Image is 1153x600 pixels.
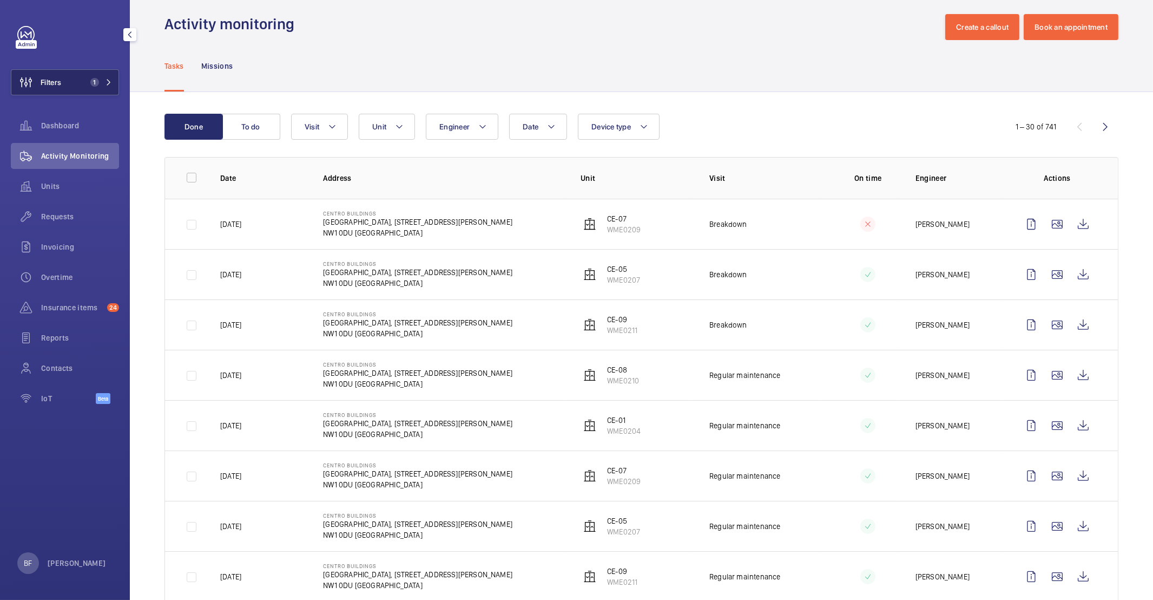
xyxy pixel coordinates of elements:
[41,272,119,283] span: Overtime
[323,563,512,569] p: Centro Buildings
[1024,14,1118,40] button: Book an appointment
[578,114,660,140] button: Device type
[323,317,512,328] p: [GEOGRAPHIC_DATA], [STREET_ADDRESS][PERSON_NAME]
[709,521,780,532] p: Regular maintenance
[201,61,233,71] p: Missions
[323,468,512,479] p: [GEOGRAPHIC_DATA], [STREET_ADDRESS][PERSON_NAME]
[323,227,512,238] p: NW1 0DU [GEOGRAPHIC_DATA]
[607,426,641,436] p: WME0204
[41,211,119,222] span: Requests
[323,267,512,278] p: [GEOGRAPHIC_DATA], [STREET_ADDRESS][PERSON_NAME]
[323,530,512,540] p: NW1 0DU [GEOGRAPHIC_DATA]
[41,242,119,252] span: Invoicing
[915,521,970,532] p: [PERSON_NAME]
[607,325,637,336] p: WME0211
[323,278,512,289] p: NW1 0DU [GEOGRAPHIC_DATA]
[709,370,780,381] p: Regular maintenance
[915,219,970,230] p: [PERSON_NAME]
[591,122,631,131] span: Device type
[709,471,780,481] p: Regular maintenance
[323,479,512,490] p: NW1 0DU [GEOGRAPHIC_DATA]
[220,269,241,280] p: [DATE]
[945,14,1019,40] button: Create a callout
[41,363,119,374] span: Contacts
[220,420,241,431] p: [DATE]
[709,219,747,230] p: Breakdown
[838,173,898,184] p: On time
[323,379,512,389] p: NW1 0DU [GEOGRAPHIC_DATA]
[709,420,780,431] p: Regular maintenance
[220,319,241,330] p: [DATE]
[323,173,563,184] p: Address
[709,173,821,184] p: Visit
[323,429,512,440] p: NW1 0DU [GEOGRAPHIC_DATA]
[607,213,641,224] p: CE-07
[220,219,241,230] p: [DATE]
[41,181,119,192] span: Units
[583,318,596,331] img: elevator.svg
[323,412,512,418] p: Centro Buildings
[709,319,747,330] p: Breakdown
[90,78,99,87] span: 1
[323,260,512,267] p: Centro Buildings
[915,370,970,381] p: [PERSON_NAME]
[583,469,596,482] img: elevator.svg
[48,558,106,569] p: [PERSON_NAME]
[607,566,637,577] p: CE-09
[41,332,119,343] span: Reports
[583,218,596,231] img: elevator.svg
[323,418,512,429] p: [GEOGRAPHIC_DATA], [STREET_ADDRESS][PERSON_NAME]
[11,69,119,95] button: Filters1
[41,302,103,313] span: Insurance items
[359,114,415,140] button: Unit
[915,319,970,330] p: [PERSON_NAME]
[509,114,567,140] button: Date
[220,471,241,481] p: [DATE]
[915,420,970,431] p: [PERSON_NAME]
[41,393,96,404] span: IoT
[607,314,637,325] p: CE-09
[607,364,639,375] p: CE-08
[164,61,184,71] p: Tasks
[372,122,386,131] span: Unit
[291,114,348,140] button: Visit
[323,519,512,530] p: [GEOGRAPHIC_DATA], [STREET_ADDRESS][PERSON_NAME]
[607,224,641,235] p: WME0209
[583,419,596,432] img: elevator.svg
[439,122,470,131] span: Engineer
[323,512,512,519] p: Centro Buildings
[305,122,319,131] span: Visit
[709,269,747,280] p: Breakdown
[323,361,512,368] p: Centro Buildings
[1018,173,1096,184] p: Actions
[96,393,110,404] span: Beta
[583,520,596,533] img: elevator.svg
[41,151,119,161] span: Activity Monitoring
[323,217,512,227] p: [GEOGRAPHIC_DATA], [STREET_ADDRESS][PERSON_NAME]
[220,571,241,582] p: [DATE]
[607,476,641,487] p: WME0209
[607,264,640,275] p: CE-05
[107,303,119,312] span: 24
[222,114,280,140] button: To do
[323,368,512,379] p: [GEOGRAPHIC_DATA], [STREET_ADDRESS][PERSON_NAME]
[41,120,119,131] span: Dashboard
[607,275,640,285] p: WME0207
[164,14,301,34] h1: Activity monitoring
[915,173,1001,184] p: Engineer
[583,570,596,583] img: elevator.svg
[426,114,498,140] button: Engineer
[709,571,780,582] p: Regular maintenance
[323,311,512,317] p: Centro Buildings
[164,114,223,140] button: Done
[607,516,640,526] p: CE-05
[607,415,641,426] p: CE-01
[41,77,61,88] span: Filters
[323,210,512,217] p: Centro Buildings
[915,471,970,481] p: [PERSON_NAME]
[583,369,596,382] img: elevator.svg
[323,580,512,591] p: NW1 0DU [GEOGRAPHIC_DATA]
[581,173,692,184] p: Unit
[607,526,640,537] p: WME0207
[607,375,639,386] p: WME0210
